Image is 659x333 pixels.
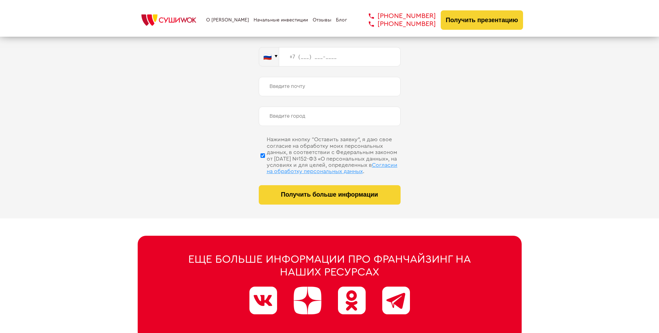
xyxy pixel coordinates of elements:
span: Получить больше информации [281,191,378,198]
a: Отзывы [313,17,331,23]
a: Блог [336,17,347,23]
a: [PHONE_NUMBER] [358,12,436,20]
button: 🇷🇺 [259,47,279,66]
input: Введите почту [259,77,401,96]
input: Введите город [259,107,401,126]
a: [PHONE_NUMBER] [358,20,436,28]
span: Согласии на обработку персональных данных [267,162,397,174]
a: Начальные инвестиции [254,17,308,23]
button: Получить презентацию [441,10,523,30]
button: Получить больше информации [259,185,401,205]
div: Нажимая кнопку “Оставить заявку”, я даю свое согласие на обработку моих персональных данных, в со... [267,136,401,174]
a: О [PERSON_NAME] [206,17,249,23]
div: Еще больше информации про франчайзинг на наших ресурсах [171,253,489,279]
input: +7 (___) ___-____ [279,47,401,66]
img: СУШИWOK [136,12,202,28]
